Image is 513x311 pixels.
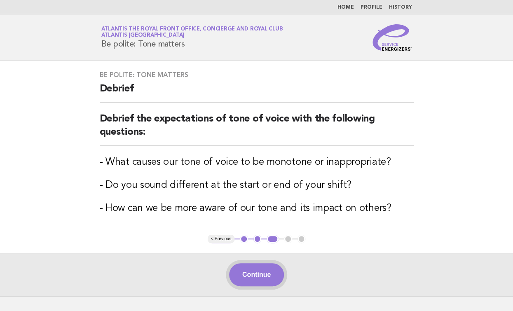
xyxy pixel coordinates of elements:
a: History [389,5,412,10]
h3: - How can we be more aware of our tone and its impact on others? [100,202,414,215]
button: < Previous [208,235,234,243]
span: Atlantis [GEOGRAPHIC_DATA] [101,33,185,38]
button: 2 [253,235,262,243]
a: Home [337,5,354,10]
button: 3 [267,235,279,243]
h3: - Do you sound different at the start or end of your shift? [100,179,414,192]
h3: - What causes our tone of voice to be monotone or inappropriate? [100,156,414,169]
img: Service Energizers [372,24,412,51]
button: Continue [229,263,284,286]
h1: Be polite: Tone matters [101,27,283,48]
a: Atlantis The Royal Front Office, Concierge and Royal ClubAtlantis [GEOGRAPHIC_DATA] [101,26,283,38]
h3: Be polite: Tone matters [100,71,414,79]
h2: Debrief the expectations of tone of voice with the following questions: [100,112,414,146]
a: Profile [361,5,382,10]
button: 1 [240,235,248,243]
h2: Debrief [100,82,414,103]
